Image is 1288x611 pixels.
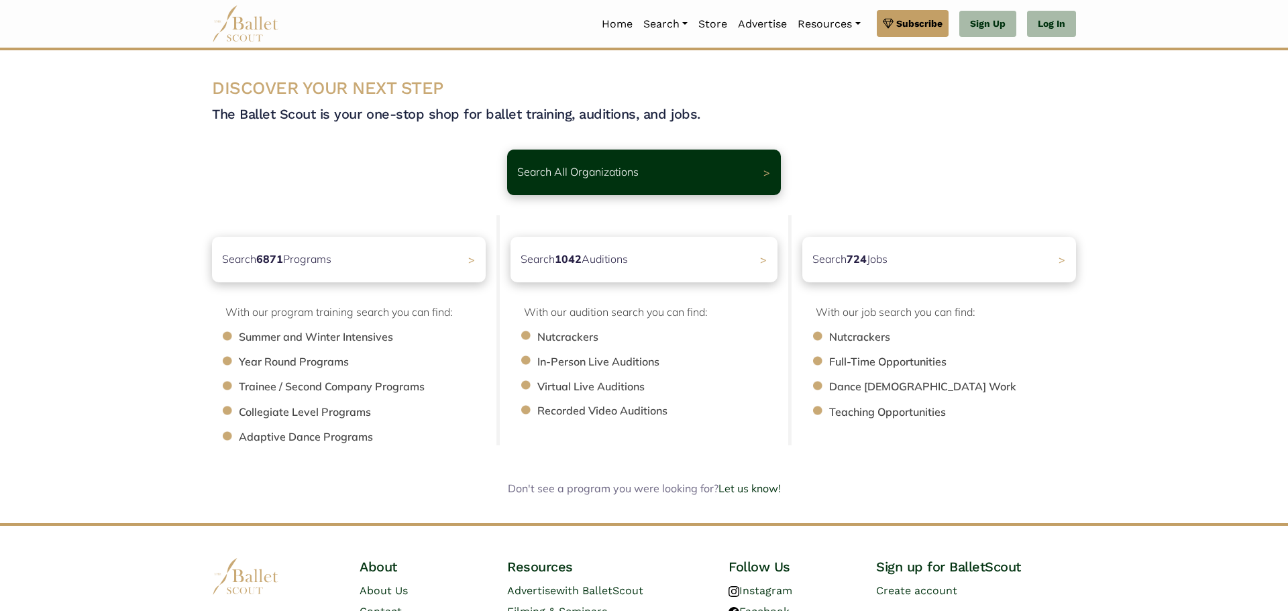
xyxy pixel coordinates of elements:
[212,77,1076,100] h3: DISCOVER YOUR NEXT STEP
[638,10,693,38] a: Search
[883,16,894,31] img: gem.svg
[212,105,1076,123] h4: The Ballet Scout is your one-stop shop for ballet training, auditions, and jobs.
[239,429,499,446] li: Adaptive Dance Programs
[468,253,475,266] span: >
[812,251,888,268] p: Search Jobs
[239,329,499,346] li: Summer and Winter Intensives
[792,10,865,38] a: Resources
[829,404,1089,421] li: Teaching Opportunities
[556,584,643,597] span: with BalletScout
[299,480,989,498] div: Don't see a program you were looking for?
[360,558,486,575] h4: About
[239,404,499,421] li: Collegiate Level Programs
[524,304,777,321] p: With our audition search you can find:
[829,378,1089,396] li: Dance [DEMOGRAPHIC_DATA] Work
[555,252,582,266] b: 1042
[596,10,638,38] a: Home
[1027,11,1076,38] a: Log In
[537,353,791,371] li: In-Person Live Auditions
[537,329,791,346] li: Nutcrackers
[212,237,486,282] a: Search6871Programs >
[829,353,1089,371] li: Full-Time Opportunities
[360,584,408,597] a: About Us
[847,252,867,266] b: 724
[816,304,1076,321] p: With our job search you can find:
[896,16,943,31] span: Subscribe
[222,251,331,268] p: Search Programs
[802,237,1076,282] a: Search724Jobs >
[729,586,739,597] img: instagram logo
[507,558,707,575] h4: Resources
[212,558,279,595] img: logo
[877,10,949,37] a: Subscribe
[537,402,791,420] li: Recorded Video Auditions
[876,584,957,597] a: Create account
[693,10,733,38] a: Store
[763,166,770,179] span: >
[718,482,781,495] a: Let us know!
[225,304,486,321] p: With our program training search you can find:
[517,164,639,181] p: Search All Organizations
[239,378,499,396] li: Trainee / Second Company Programs
[1059,253,1065,266] span: >
[507,150,781,195] a: Search All Organizations >
[521,251,628,268] p: Search Auditions
[511,237,777,282] a: Search1042Auditions>
[959,11,1016,38] a: Sign Up
[760,253,767,266] span: >
[733,10,792,38] a: Advertise
[876,558,1076,575] h4: Sign up for BalletScout
[729,584,792,597] a: Instagram
[256,252,283,266] b: 6871
[829,329,1089,346] li: Nutcrackers
[537,378,791,396] li: Virtual Live Auditions
[729,558,855,575] h4: Follow Us
[239,353,499,371] li: Year Round Programs
[507,584,643,597] a: Advertisewith BalletScout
